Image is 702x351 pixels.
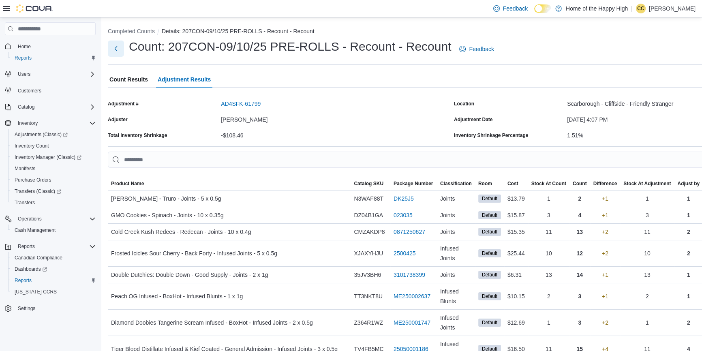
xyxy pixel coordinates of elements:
[11,225,59,235] a: Cash Management
[354,210,383,220] span: DZ04B1GA
[394,248,416,258] a: 2500425
[504,190,528,207] div: $13.79
[8,225,99,236] button: Cash Management
[15,304,39,313] a: Settings
[11,175,55,185] a: Purchase Orders
[18,243,35,250] span: Reports
[482,271,497,278] span: Default
[504,207,528,223] div: $15.87
[637,4,644,13] span: CC
[677,180,700,187] span: Adjust by
[631,4,633,13] p: |
[18,120,38,126] span: Inventory
[111,270,268,280] span: Double Dutchies: Double Down - Good Supply - Joints - 2 x 1g
[602,318,608,327] p: +2
[11,198,96,208] span: Transfers
[528,224,569,240] div: 11
[111,248,277,258] span: Frosted Icicles Sour Cherry - Back Forty - Infused Joints - 5 x 0.5g
[15,102,38,112] button: Catalog
[454,132,528,139] div: Inventory Shrinkage Percentage
[576,227,583,237] p: 13
[221,113,451,123] div: [PERSON_NAME]
[8,152,99,163] a: Inventory Manager (Classic)
[478,228,501,236] span: Default
[620,267,674,283] div: 13
[8,252,99,263] button: Canadian Compliance
[620,224,674,240] div: 11
[15,242,96,251] span: Reports
[454,116,492,123] label: Adjustment Date
[482,250,497,257] span: Default
[18,43,31,50] span: Home
[108,101,139,107] label: Adjustment #
[15,266,47,272] span: Dashboards
[11,287,96,297] span: Washington CCRS
[478,249,501,257] span: Default
[394,318,430,327] a: ME250001747
[528,207,569,223] div: 3
[566,4,628,13] p: Home of the Happy High
[15,255,62,261] span: Canadian Compliance
[573,180,587,187] span: Count
[108,132,167,139] div: Total Inventory Shrinkage
[221,129,451,139] div: -$108.46
[11,53,96,63] span: Reports
[15,55,32,61] span: Reports
[576,248,583,258] p: 12
[482,195,497,202] span: Default
[15,165,35,172] span: Manifests
[2,40,99,52] button: Home
[354,227,385,237] span: CMZAKDP8
[11,198,38,208] a: Transfers
[440,227,455,237] span: Joints
[394,194,414,203] a: DK25J5
[111,227,251,237] span: Cold Creek Kush Redees - Redecan - Joints - 10 x 0.4g
[11,264,96,274] span: Dashboards
[111,194,221,203] span: [PERSON_NAME] - Truro - Joints - 5 x 0.5g
[15,69,96,79] span: Users
[354,248,383,258] span: XJAXYHJU
[15,41,96,51] span: Home
[8,286,99,297] button: [US_STATE] CCRS
[478,271,501,279] span: Default
[18,305,35,312] span: Settings
[602,210,608,220] p: +1
[11,130,96,139] span: Adjustments (Classic)
[108,41,124,57] button: Next
[482,293,497,300] span: Default
[440,270,455,280] span: Joints
[478,292,501,300] span: Default
[11,253,66,263] a: Canadian Compliance
[531,180,566,187] span: Stock At Count
[482,228,497,235] span: Default
[111,180,144,187] span: Product Name
[16,4,53,13] img: Cova
[390,177,437,190] button: Package Number
[437,177,475,190] button: Classification
[482,319,497,326] span: Default
[469,45,494,53] span: Feedback
[687,291,690,301] p: 1
[528,177,569,190] button: Stock At Count
[649,4,696,13] p: [PERSON_NAME]
[593,180,617,187] span: Difference
[15,143,49,149] span: Inventory Count
[158,71,211,88] span: Adjustment Results
[11,152,96,162] span: Inventory Manager (Classic)
[504,288,528,304] div: $10.15
[394,180,433,187] span: Package Number
[602,248,608,258] p: +2
[504,315,528,331] div: $12.69
[15,199,35,206] span: Transfers
[8,174,99,186] button: Purchase Orders
[11,141,96,151] span: Inventory Count
[590,177,621,190] button: Difference
[2,213,99,225] button: Operations
[11,287,60,297] a: [US_STATE] CCRS
[354,318,383,327] span: Z364R1WZ
[478,180,492,187] span: Room
[2,68,99,80] button: Users
[528,190,569,207] div: 1
[15,118,41,128] button: Inventory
